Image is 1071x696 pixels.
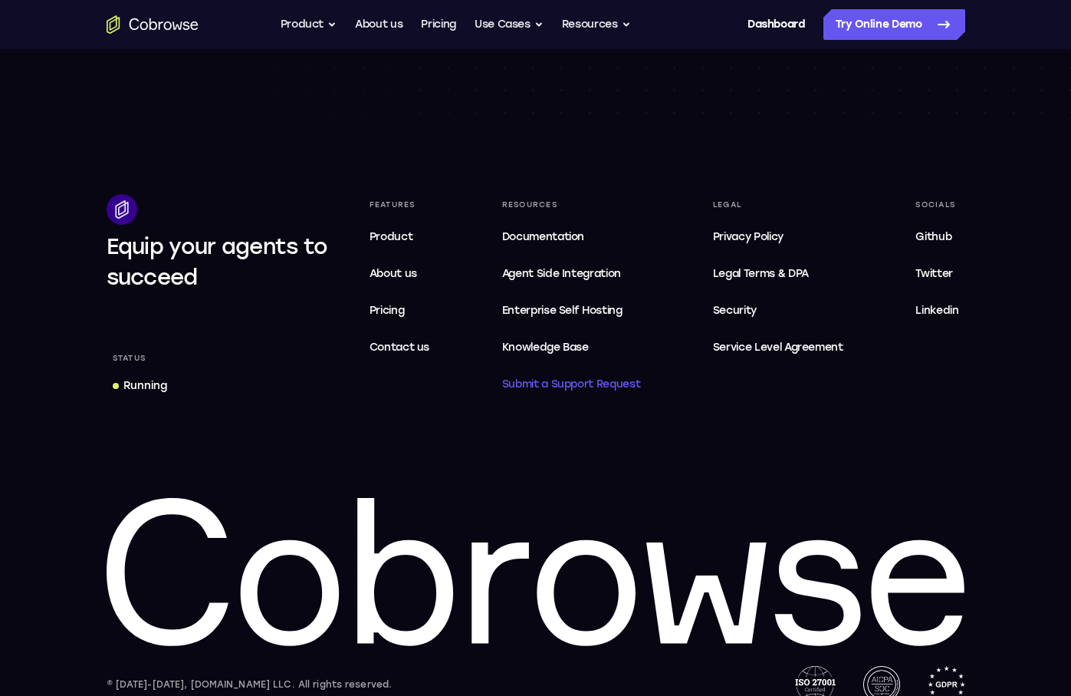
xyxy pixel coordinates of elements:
div: Legal [707,194,849,216]
span: Enterprise Self Hosting [502,302,641,320]
span: Equip your agents to succeed [107,233,328,290]
span: About us [370,267,417,280]
div: Status [107,348,153,369]
a: Documentation [496,222,647,252]
a: Enterprise Self Hosting [496,295,647,326]
a: Pricing [421,9,456,40]
a: Github [909,222,964,252]
span: Legal Terms & DPA [713,267,809,280]
a: Legal Terms & DPA [707,259,849,289]
span: Twitter [915,267,953,280]
div: Features [363,194,436,216]
a: Twitter [909,259,964,289]
a: About us [355,9,402,40]
a: Pricing [363,295,436,326]
span: Github [915,230,951,243]
span: Security [713,304,757,317]
a: About us [363,259,436,289]
a: Contact us [363,332,436,363]
div: Resources [496,194,647,216]
span: Service Level Agreement [713,338,843,357]
a: Dashboard [747,9,805,40]
a: Security [707,295,849,326]
button: Product [281,9,337,40]
div: Running [123,378,167,394]
a: Submit a Support Request [496,369,647,400]
span: Product [370,230,413,243]
span: Submit a Support Request [502,375,641,394]
a: Linkedin [909,295,964,326]
span: Privacy Policy [713,230,784,243]
a: Service Level Agreement [707,332,849,363]
span: Agent Side Integration [502,265,641,283]
a: Running [107,372,173,400]
button: Use Cases [475,9,544,40]
span: Linkedin [915,304,958,317]
button: Resources [562,9,631,40]
a: Knowledge Base [496,332,647,363]
a: Try Online Demo [823,9,965,40]
span: Contact us [370,341,430,354]
a: Go to the home page [107,15,199,34]
a: Privacy Policy [707,222,849,252]
a: Agent Side Integration [496,259,647,289]
span: Pricing [370,304,405,317]
span: Documentation [502,230,584,243]
span: Knowledge Base [502,341,589,354]
div: Socials [909,194,964,216]
div: © [DATE]-[DATE], [DOMAIN_NAME] LLC. All rights reserved. [107,677,393,692]
a: Product [363,222,436,252]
